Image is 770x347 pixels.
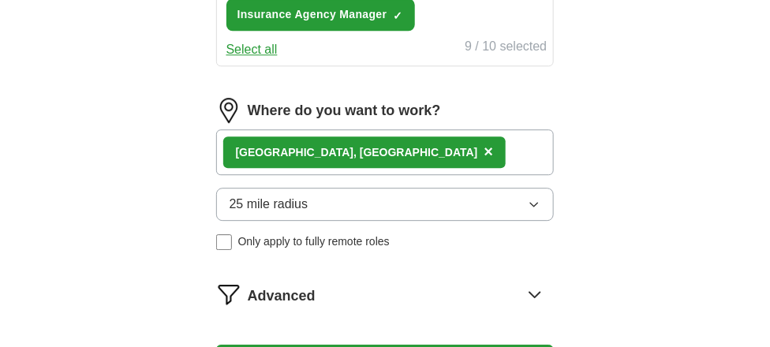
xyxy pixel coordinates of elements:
[236,144,478,161] div: [GEOGRAPHIC_DATA], [GEOGRAPHIC_DATA]
[238,233,390,250] span: Only apply to fully remote roles
[216,188,555,221] button: 25 mile radius
[465,37,547,59] div: 9 / 10 selected
[216,282,241,307] img: filter
[226,40,278,59] button: Select all
[237,6,387,23] span: Insurance Agency Manager
[230,195,308,214] span: 25 mile radius
[394,9,403,22] span: ✓
[216,234,232,250] input: Only apply to fully remote roles
[484,143,494,160] span: ×
[248,100,441,121] label: Where do you want to work?
[216,98,241,123] img: location.png
[248,285,316,307] span: Advanced
[484,140,494,164] button: ×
